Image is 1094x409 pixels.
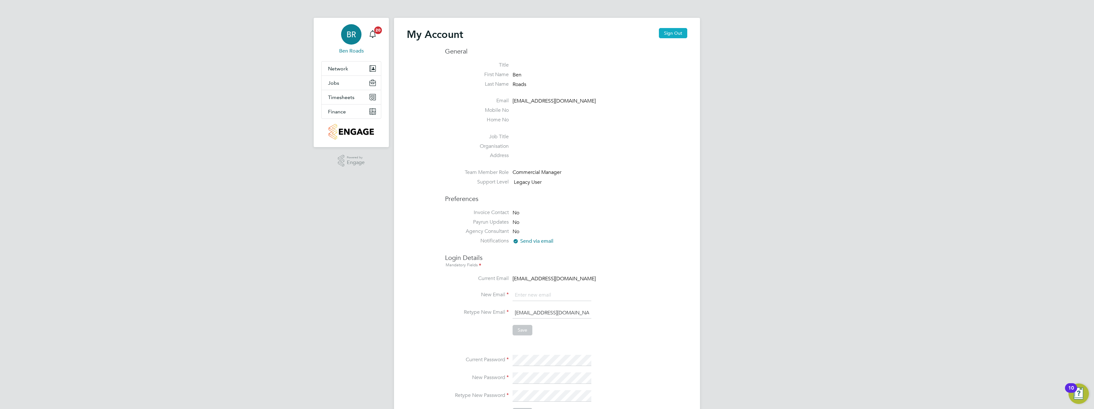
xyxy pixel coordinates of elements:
button: Timesheets [322,90,381,104]
label: Retype New Password [445,392,509,399]
div: Mandatory Fields [445,262,687,269]
img: countryside-properties-logo-retina.png [329,124,374,140]
label: New Password [445,374,509,381]
label: Support Level [445,179,509,185]
label: Team Member Role [445,169,509,176]
nav: Main navigation [314,18,389,147]
label: Home No [445,117,509,123]
span: Engage [347,160,365,165]
div: 10 [1068,388,1074,396]
span: Roads [513,81,526,88]
span: No [513,210,519,216]
span: 20 [374,26,382,34]
label: Retype New Email [445,309,509,316]
button: Save [513,325,532,335]
label: New Email [445,291,509,298]
span: [EMAIL_ADDRESS][DOMAIN_NAME] [513,276,596,282]
span: Ben [513,72,521,78]
label: Agency Consultant [445,228,509,235]
span: Finance [328,109,346,115]
button: Network [322,61,381,75]
span: Timesheets [328,94,354,100]
span: No [513,229,519,235]
span: Legacy User [514,179,542,185]
input: Enter new email again [513,307,591,319]
span: Network [328,66,348,72]
h2: My Account [407,28,463,41]
a: Go to home page [321,124,381,140]
h3: General [445,47,687,55]
label: First Name [445,71,509,78]
label: Current Email [445,275,509,282]
input: Enter new email [513,290,591,301]
div: Commercial Manager [513,169,573,176]
button: Open Resource Center, 10 new notifications [1068,384,1089,404]
span: No [513,219,519,226]
h3: Preferences [445,188,687,203]
a: Powered byEngage [338,155,365,167]
label: Invoice Contact [445,209,509,216]
label: Last Name [445,81,509,88]
label: Payrun Updates [445,219,509,226]
span: Ben Roads [321,47,381,55]
h3: Login Details [445,247,687,269]
label: Mobile No [445,107,509,114]
label: Organisation [445,143,509,150]
span: BR [346,30,356,39]
label: Current Password [445,356,509,363]
label: Title [445,62,509,68]
button: Finance [322,104,381,118]
button: Sign Out [659,28,687,38]
a: BRBen Roads [321,24,381,55]
label: Address [445,152,509,159]
span: [EMAIL_ADDRESS][DOMAIN_NAME] [513,98,596,104]
button: Jobs [322,76,381,90]
span: Jobs [328,80,339,86]
label: Email [445,97,509,104]
a: 20 [366,24,379,45]
label: Job Title [445,133,509,140]
label: Notifications [445,238,509,244]
span: Powered by [347,155,365,160]
span: Send via email [513,238,553,244]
